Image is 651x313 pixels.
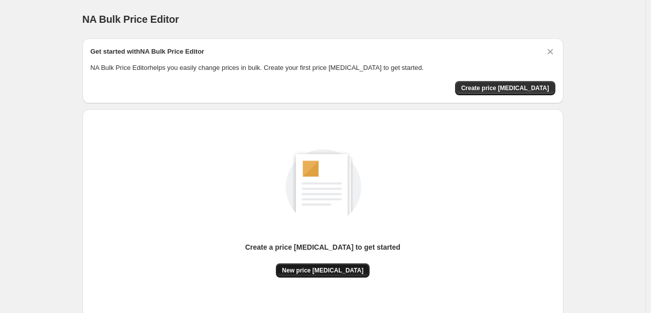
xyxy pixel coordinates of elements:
[461,84,549,92] span: Create price [MEDICAL_DATA]
[245,242,400,252] p: Create a price [MEDICAL_DATA] to get started
[276,263,370,278] button: New price [MEDICAL_DATA]
[545,47,555,57] button: Dismiss card
[91,63,555,73] p: NA Bulk Price Editor helps you easily change prices in bulk. Create your first price [MEDICAL_DAT...
[91,47,205,57] h2: Get started with NA Bulk Price Editor
[83,14,179,25] span: NA Bulk Price Editor
[282,266,363,275] span: New price [MEDICAL_DATA]
[455,81,555,95] button: Create price change job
